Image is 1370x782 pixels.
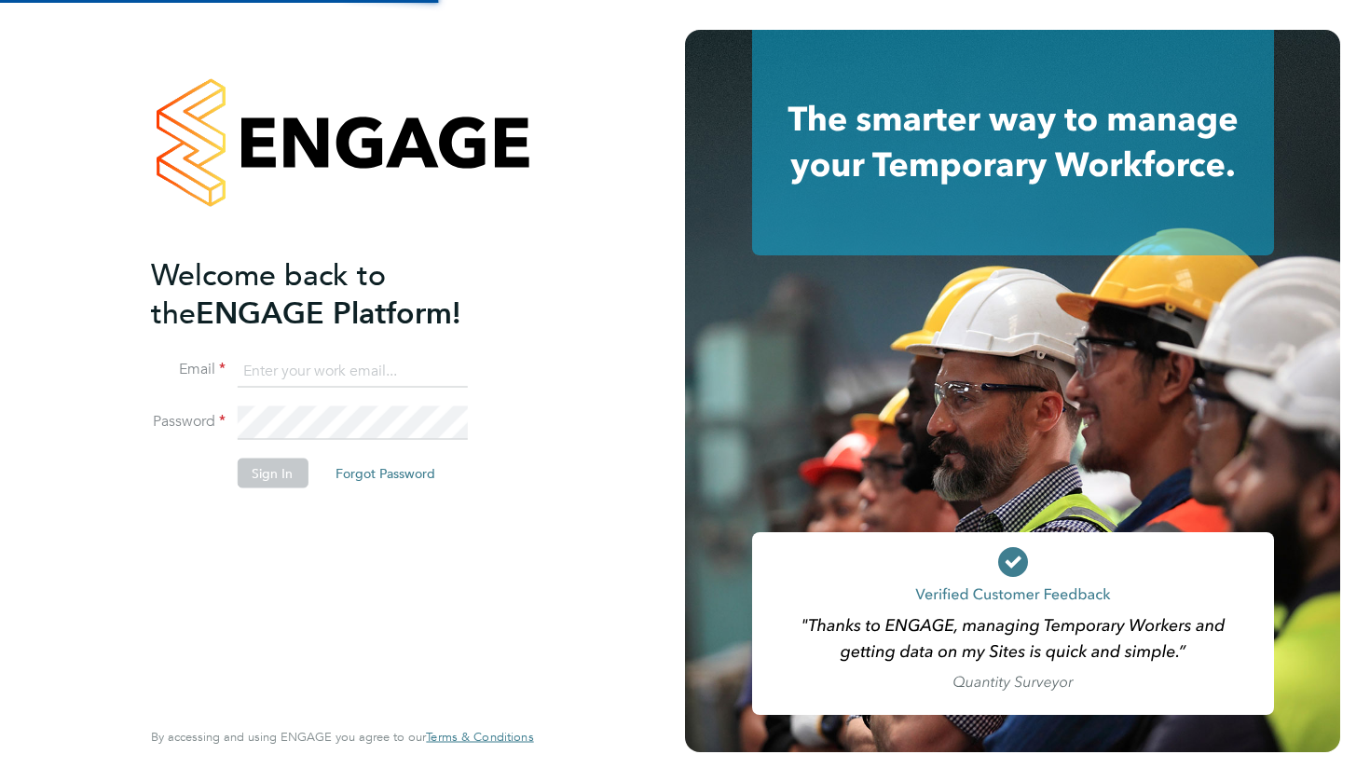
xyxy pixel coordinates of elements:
label: Email [151,360,226,379]
span: By accessing and using ENGAGE you agree to our [151,729,533,745]
a: Terms & Conditions [426,730,533,745]
span: Welcome back to the [151,256,386,331]
span: Terms & Conditions [426,729,533,745]
label: Password [151,412,226,432]
input: Enter your work email... [237,354,467,388]
h2: ENGAGE Platform! [151,255,514,332]
button: Sign In [237,459,308,488]
button: Forgot Password [321,459,450,488]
